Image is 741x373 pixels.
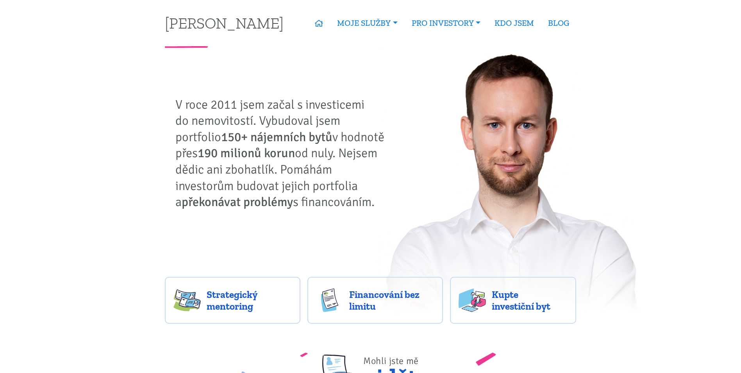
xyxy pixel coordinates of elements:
a: BLOG [541,14,576,32]
p: V roce 2011 jsem začal s investicemi do nemovitostí. Vybudoval jsem portfolio v hodnotě přes od n... [175,97,390,210]
strong: překonávat problémy [182,194,293,210]
a: KDO JSEM [487,14,541,32]
span: Strategický mentoring [207,289,292,312]
a: Financování bez limitu [307,277,443,324]
strong: 190 milionů korun [198,145,295,161]
span: Financování bez limitu [349,289,434,312]
a: [PERSON_NAME] [165,15,284,30]
img: finance [316,289,343,312]
span: Kupte investiční byt [492,289,568,312]
img: strategy [173,289,201,312]
strong: 150+ nájemních bytů [221,129,332,145]
a: Strategický mentoring [165,277,300,324]
a: Kupte investiční byt [450,277,576,324]
a: PRO INVESTORY [405,14,487,32]
a: MOJE SLUŽBY [330,14,404,32]
span: Mohli jste mě [363,355,419,367]
img: flats [459,289,486,312]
